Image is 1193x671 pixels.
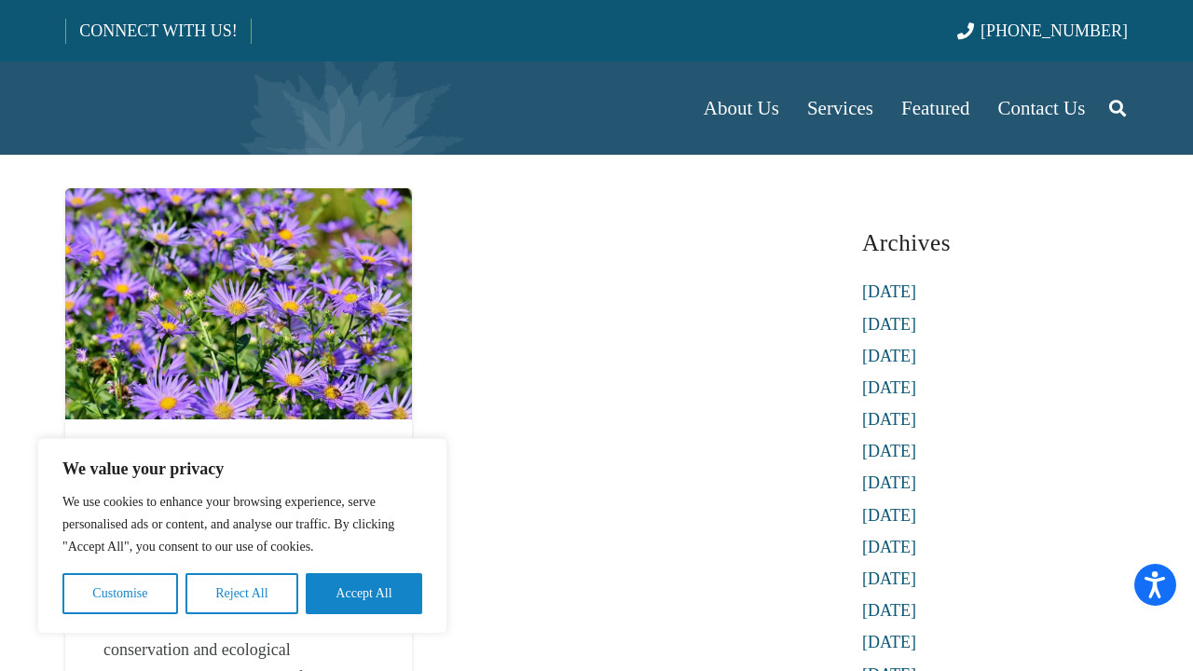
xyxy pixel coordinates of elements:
button: Accept All [306,573,422,614]
span: Featured [901,97,969,119]
h3: Archives [862,222,1128,264]
a: Planting to Attract Birds and Butterflies to Your Bergen County Yard [65,193,412,212]
a: [DATE] [862,347,916,365]
a: [DATE] [862,538,916,556]
a: CONNECT WITH US! [66,8,250,53]
a: [PHONE_NUMBER] [957,21,1128,40]
span: Contact Us [998,97,1086,119]
button: Customise [62,573,178,614]
span: About Us [704,97,779,119]
a: Featured [887,62,983,155]
a: [DATE] [862,442,916,460]
a: Contact Us [984,62,1100,155]
span: Services [807,97,873,119]
span: [PHONE_NUMBER] [980,21,1128,40]
p: We use cookies to enhance your browsing experience, serve personalised ads or content, and analys... [62,491,422,558]
img: Purple asters blooming in a garden, attracting wildlife, ideal for enhancing outdoor spaces and p... [65,188,412,419]
a: Search [1099,85,1136,131]
a: [DATE] [862,601,916,620]
a: [DATE] [862,410,916,429]
a: [DATE] [862,633,916,651]
div: We value your privacy [37,438,447,634]
a: [DATE] [862,473,916,492]
a: [DATE] [862,378,916,397]
a: Services [793,62,887,155]
a: About Us [690,62,793,155]
a: [DATE] [862,506,916,525]
a: [DATE] [862,569,916,588]
a: [DATE] [862,282,916,301]
p: We value your privacy [62,458,422,480]
a: [DATE] [862,315,916,334]
button: Reject All [185,573,298,614]
a: Borst-Logo [65,71,375,145]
